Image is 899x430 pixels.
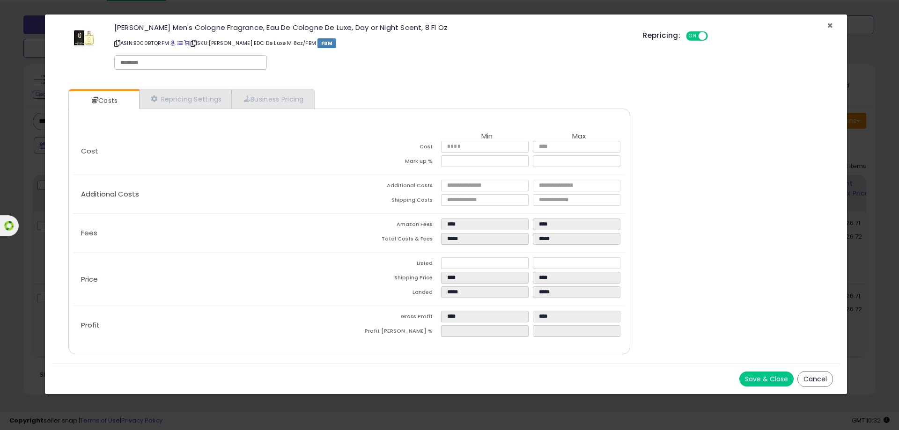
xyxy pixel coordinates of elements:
[317,38,336,48] span: FBM
[643,32,680,39] h5: Repricing:
[74,147,349,155] p: Cost
[177,39,183,47] a: All offer listings
[349,155,441,170] td: Mark up %
[797,371,833,387] button: Cancel
[74,276,349,283] p: Price
[349,180,441,194] td: Additional Costs
[349,219,441,233] td: Amazon Fees
[349,325,441,340] td: Profit [PERSON_NAME] %
[114,36,629,51] p: ASIN: B000BTQRFM | SKU: [PERSON_NAME] EDC De Luxe M 8oz/FBM
[349,233,441,248] td: Total Costs & Fees
[349,194,441,209] td: Shipping Costs
[232,89,313,109] a: Business Pricing
[74,190,349,198] p: Additional Costs
[533,132,625,141] th: Max
[707,32,722,40] span: OFF
[349,286,441,301] td: Landed
[349,257,441,272] td: Listed
[687,32,699,40] span: ON
[349,272,441,286] td: Shipping Price
[739,372,794,386] button: Save & Close
[69,91,138,110] a: Costs
[349,311,441,325] td: Gross Profit
[170,39,176,47] a: BuyBox page
[74,229,349,237] p: Fees
[827,19,833,32] span: ×
[441,132,533,141] th: Min
[139,89,232,109] a: Repricing Settings
[74,321,349,329] p: Profit
[114,24,629,31] h3: [PERSON_NAME] Men's Cologne Fragrance, Eau De Cologne De Luxe, Day or Night Scent, 8 Fl Oz
[69,24,97,52] img: 31GAS18mvgL._SL60_.jpg
[349,141,441,155] td: Cost
[184,39,189,47] a: Your listing only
